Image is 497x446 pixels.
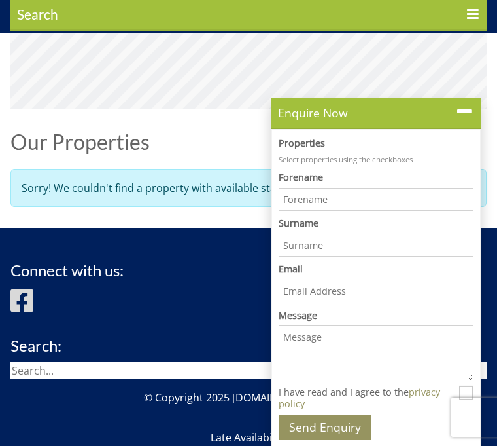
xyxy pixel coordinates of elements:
h1: Our Properties [10,130,487,153]
button: Send Enquiry [279,415,371,440]
p: © Copyright 2025 [DOMAIN_NAME] Limited [10,390,487,405]
img: Facebook [10,288,33,314]
div: Sorry! We couldn't find a property with available stays in the timeframe specified. [10,169,487,207]
h3: Search: [10,337,487,354]
a: privacy policy [279,386,440,409]
p: Enquire Now [278,104,474,121]
label: Email [279,262,473,276]
label: Properties [279,136,473,151]
input: Search... [10,362,487,379]
label: Message [279,308,473,323]
label: Surname [279,216,473,231]
input: Forename [279,188,473,212]
label: I have read and I agree to the [279,386,454,409]
p: Select properties using the checkboxes [279,154,473,165]
label: Forename [279,170,473,185]
input: Email Address [279,280,473,303]
h3: Connect with us: [10,262,487,279]
input: Surname [279,234,473,257]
